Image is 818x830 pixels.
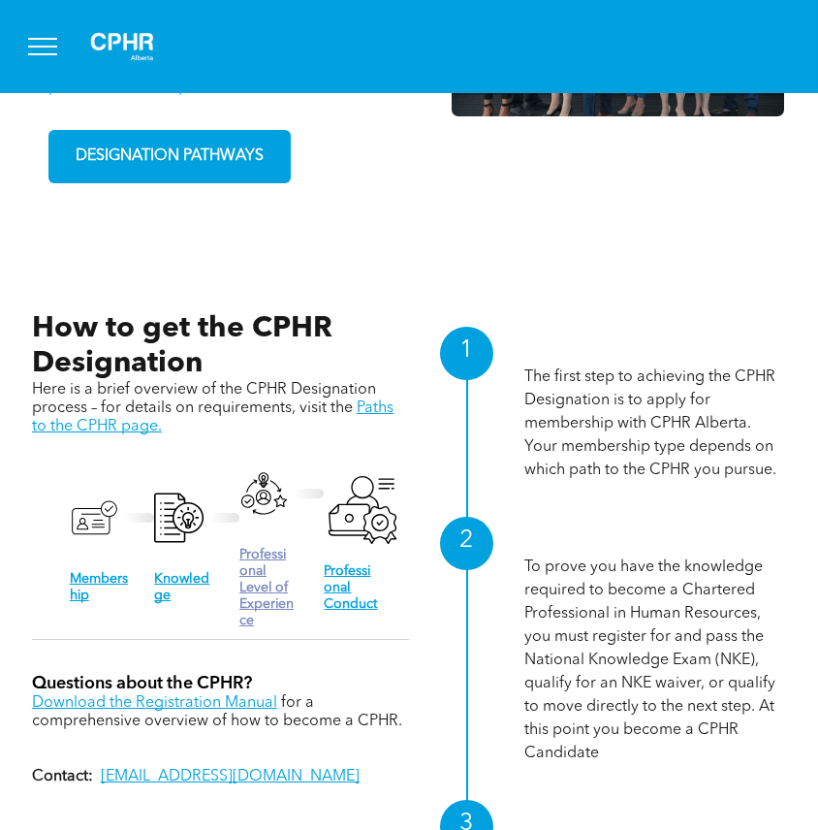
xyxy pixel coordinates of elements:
div: 1 [440,327,493,380]
p: To prove you have the knowledge required to become a Chartered Professional in Human Resources, y... [524,556,786,765]
a: Professional Conduct [324,564,377,611]
a: Download the Registration Manual [32,695,277,711]
img: A white background with a few lines on it [74,16,171,78]
span: DESIGNATION PATHWAYS [69,138,270,176]
span: How to get the CPHR Designation [32,314,332,378]
div: 2 [440,517,493,570]
p: The first step to achieving the CPHR Designation is to apply for membership with CPHR Alberta. Yo... [524,366,786,482]
a: Membership [70,572,128,602]
span: for a comprehensive overview of how to become a CPHR. [32,695,402,729]
a: Learn about these paths and their requirements here. [48,61,369,95]
a: [EMAIL_ADDRESS][DOMAIN_NAME] [101,769,360,784]
a: Paths to the CPHR page. [32,400,393,434]
a: DESIGNATION PATHWAYS [48,130,291,183]
button: menu [17,21,68,72]
h1: Knowledge [524,526,786,556]
h1: Membership [524,335,786,366]
a: Knowledge [154,572,209,602]
strong: Contact: [32,769,93,784]
a: Professional Level of Experience [239,548,294,627]
span: Here is a brief overview of the CPHR Designation process – for details on requirements, visit the [32,382,376,416]
span: Questions about the CPHR? [32,675,252,692]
